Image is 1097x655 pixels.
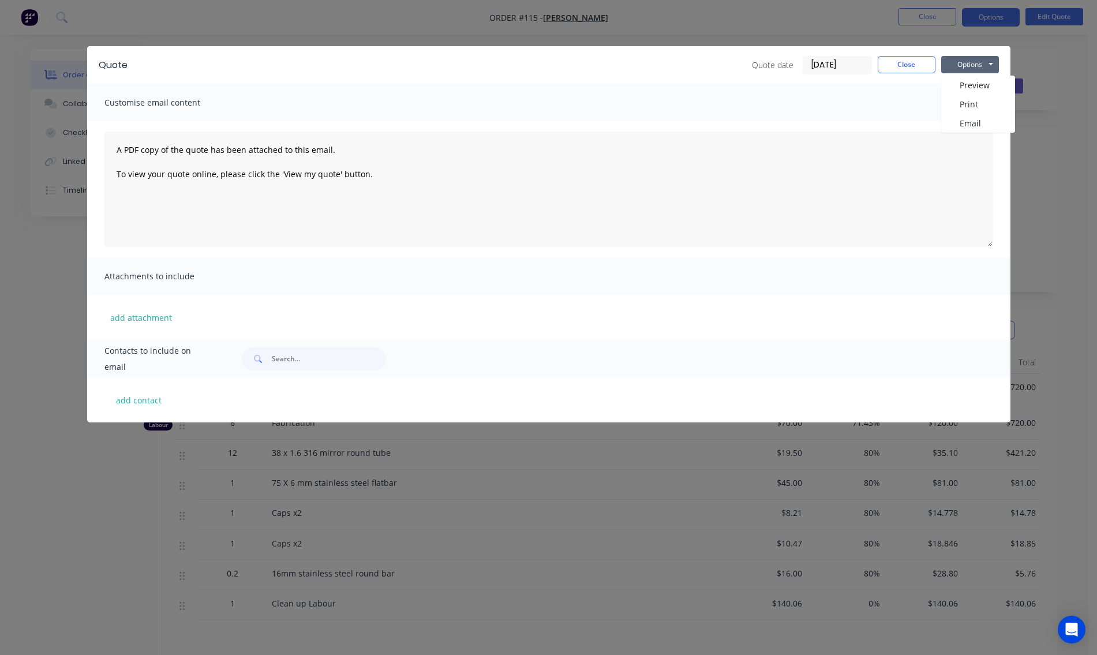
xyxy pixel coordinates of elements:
[104,343,214,375] span: Contacts to include on email
[104,309,178,326] button: add attachment
[752,59,793,71] span: Quote date
[941,95,1015,114] button: Print
[878,56,935,73] button: Close
[104,391,174,409] button: add contact
[104,132,993,247] textarea: A PDF copy of the quote has been attached to this email. To view your quote online, please click ...
[941,56,999,73] button: Options
[104,268,231,285] span: Attachments to include
[941,76,1015,95] button: Preview
[104,95,231,111] span: Customise email content
[1058,616,1085,643] div: Open Intercom Messenger
[941,114,1015,133] button: Email
[272,347,386,370] input: Search...
[99,58,128,72] div: Quote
